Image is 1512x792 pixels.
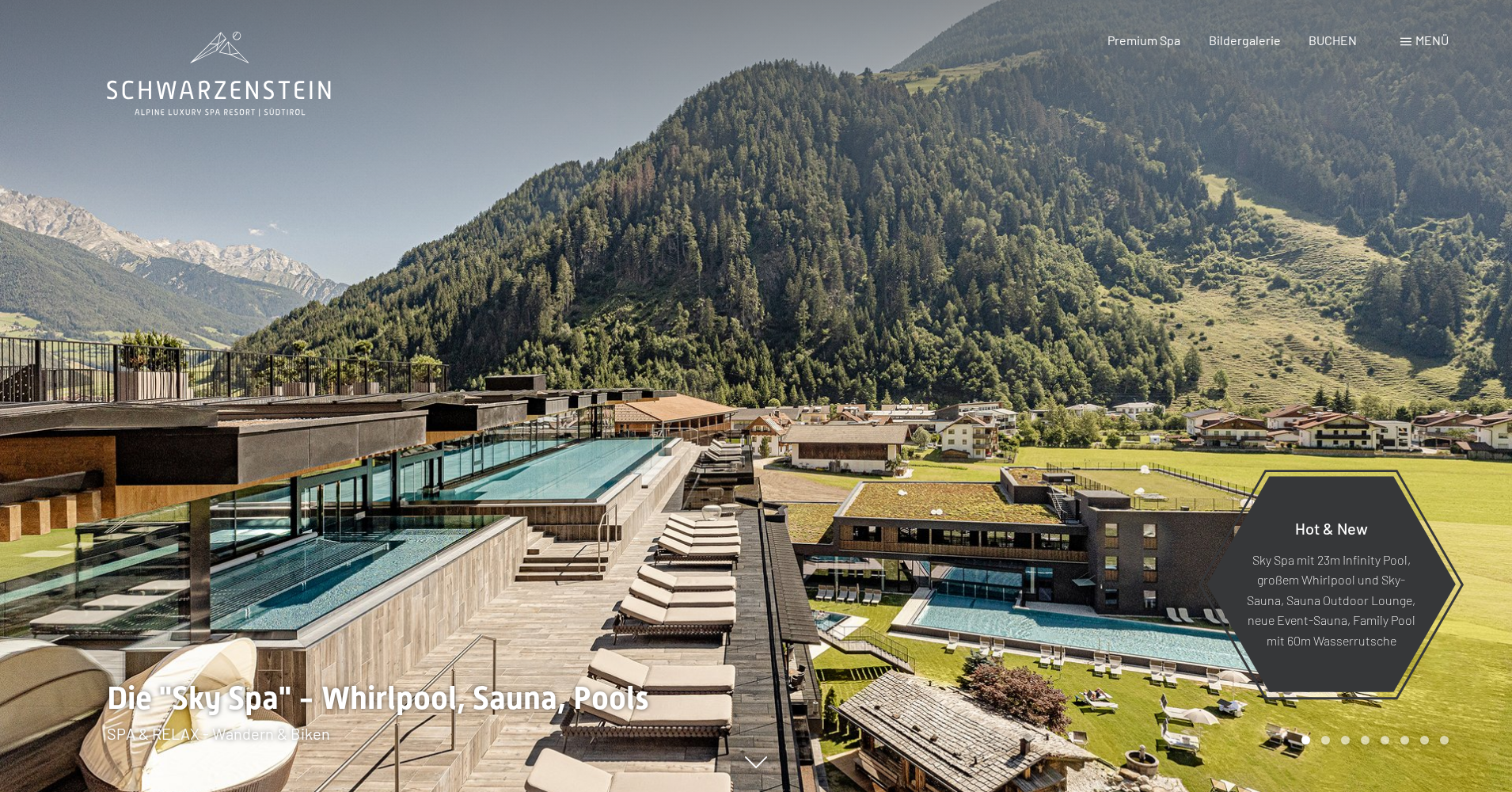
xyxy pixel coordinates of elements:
div: Carousel Page 8 [1440,736,1449,744]
div: Carousel Page 3 [1341,736,1350,744]
a: Hot & New Sky Spa mit 23m Infinity Pool, großem Whirlpool und Sky-Sauna, Sauna Outdoor Lounge, ne... [1206,475,1457,693]
span: Hot & New [1295,518,1368,537]
div: Carousel Pagination [1296,736,1449,744]
div: Carousel Page 6 [1400,736,1409,744]
a: Bildergalerie [1209,32,1281,48]
div: Carousel Page 5 [1381,736,1389,744]
span: Menü [1415,32,1449,48]
a: Premium Spa [1107,32,1180,48]
div: Carousel Page 7 [1420,736,1429,744]
div: Carousel Page 1 (Current Slide) [1301,736,1310,744]
div: Carousel Page 2 [1321,736,1330,744]
a: BUCHEN [1309,32,1357,48]
p: Sky Spa mit 23m Infinity Pool, großem Whirlpool und Sky-Sauna, Sauna Outdoor Lounge, neue Event-S... [1245,549,1417,650]
div: Carousel Page 4 [1361,736,1370,744]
